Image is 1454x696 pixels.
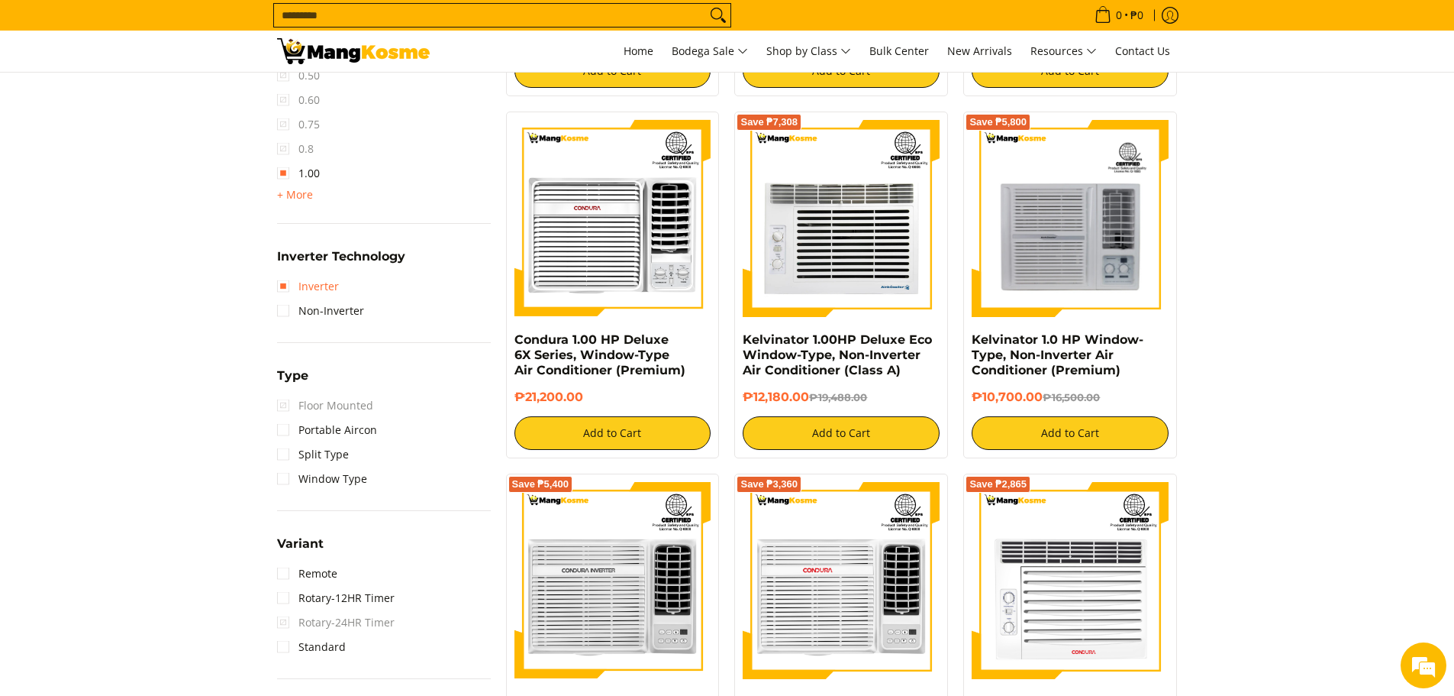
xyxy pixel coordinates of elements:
[514,390,711,405] h6: ₱21,200.00
[277,393,373,418] span: Floor Mounted
[8,417,291,471] textarea: Type your message and hit 'Enter'
[277,251,405,263] span: Inverter Technology
[972,390,1169,405] h6: ₱10,700.00
[743,332,932,377] a: Kelvinator 1.00HP Deluxe Eco Window-Type, Non-Inverter Air Conditioner (Class A)
[277,112,320,137] span: 0.75
[277,274,339,299] a: Inverter
[79,86,256,105] div: Chat with us now
[277,538,324,550] span: Variant
[759,31,859,72] a: Shop by Class
[672,42,748,61] span: Bodega Sale
[972,416,1169,450] button: Add to Cart
[277,370,308,382] span: Type
[972,120,1169,317] img: Kelvinator 1.0 HP Window-Type, Non-Inverter Air Conditioner (Premium)
[277,635,346,659] a: Standard
[869,44,929,58] span: Bulk Center
[809,391,867,403] del: ₱19,488.00
[277,299,364,323] a: Non-Inverter
[947,44,1012,58] span: New Arrivals
[277,538,324,562] summary: Open
[445,31,1178,72] nav: Main Menu
[862,31,937,72] a: Bulk Center
[89,193,211,347] span: We're online!
[1043,391,1100,403] del: ₱16,500.00
[624,44,653,58] span: Home
[1107,31,1178,72] a: Contact Us
[277,189,313,201] span: + More
[277,161,320,186] a: 1.00
[514,482,711,679] img: Condura 1.00 HP Remote Window-Type Inverter1 Air Conditioner (Premium)
[766,42,851,61] span: Shop by Class
[277,137,314,161] span: 0.8
[1030,42,1097,61] span: Resources
[1128,10,1146,21] span: ₱0
[250,8,287,44] div: Minimize live chat window
[277,186,313,204] summary: Open
[277,467,367,491] a: Window Type
[706,4,730,27] button: Search
[1115,44,1170,58] span: Contact Us
[277,586,395,610] a: Rotary-12HR Timer
[969,480,1027,489] span: Save ₱2,865
[277,38,430,64] img: Bodega Sale Aircon l Mang Kosme: Home Appliances Warehouse Sale
[277,251,405,274] summary: Open
[664,31,756,72] a: Bodega Sale
[277,63,320,88] span: 0.50
[277,88,320,112] span: 0.60
[740,118,798,127] span: Save ₱7,308
[743,120,940,317] img: Kelvinator 1.00HP Deluxe Eco Window-Type, Non-Inverter Air Conditioner (Class A)
[1090,7,1148,24] span: •
[277,610,395,635] span: Rotary-24HR Timer
[743,416,940,450] button: Add to Cart
[277,562,337,586] a: Remote
[277,442,349,467] a: Split Type
[1114,10,1124,21] span: 0
[277,370,308,393] summary: Open
[514,416,711,450] button: Add to Cart
[940,31,1020,72] a: New Arrivals
[740,480,798,489] span: Save ₱3,360
[514,120,711,317] img: Condura 1.00 HP Deluxe 6X Series, Window-Type Air Conditioner (Premium)
[514,332,685,377] a: Condura 1.00 HP Deluxe 6X Series, Window-Type Air Conditioner (Premium)
[743,482,940,679] img: condura-sgrille-series-window-type-remote-aircon-premium-full-view-mang-kosme
[1023,31,1104,72] a: Resources
[743,390,940,405] h6: ₱12,180.00
[616,31,661,72] a: Home
[277,418,377,442] a: Portable Aircon
[512,480,569,489] span: Save ₱5,400
[969,118,1027,127] span: Save ₱5,800
[972,332,1143,377] a: Kelvinator 1.0 HP Window-Type, Non-Inverter Air Conditioner (Premium)
[972,482,1169,679] img: Condura 1.00 HP Deluxe 6S Series, Window-Type Air Conditioner (Premium)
